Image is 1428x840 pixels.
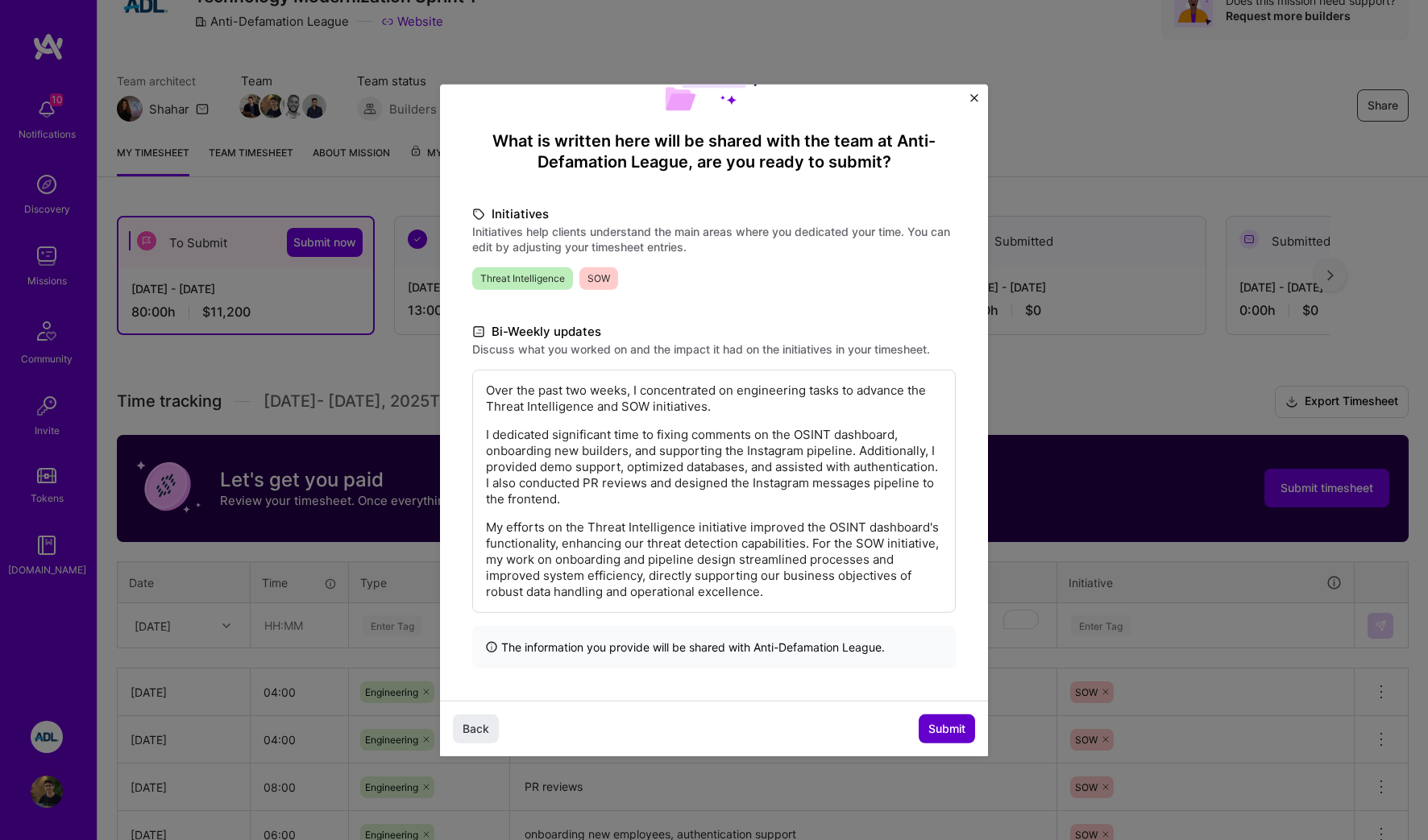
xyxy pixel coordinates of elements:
[472,267,573,289] span: Threat Intelligence
[486,382,942,414] p: Over the past two weeks, I concentrated on engineering tasks to advance the Threat Intelligence a...
[486,519,942,599] p: My efforts on the Threat Intelligence initiative improved the OSINT dashboard's functionality, en...
[463,721,489,737] span: Back
[472,321,956,341] label: Bi-Weekly updates
[579,267,618,289] span: SOW
[919,714,975,743] button: Submit
[928,721,965,737] span: Submit
[472,322,485,341] i: icon DocumentBlack
[472,204,956,223] label: Initiatives
[472,205,485,223] i: icon TagBlack
[472,223,956,254] label: Initiatives help clients understand the main areas where you dedicated your time. You can edit by...
[665,13,763,110] img: Demo day
[486,426,942,507] p: I dedicated significant time to fixing comments on the OSINT dashboard, onboarding new builders, ...
[472,130,956,172] h4: What is written here will be shared with the team at Anti-Defamation League , are you ready to su...
[453,714,499,743] button: Back
[485,638,498,655] i: icon InfoBlack
[472,341,956,356] label: Discuss what you worked on and the impact it had on the initiatives in your timesheet.
[472,625,956,668] div: The information you provide will be shared with Anti-Defamation League .
[970,93,978,110] button: Close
